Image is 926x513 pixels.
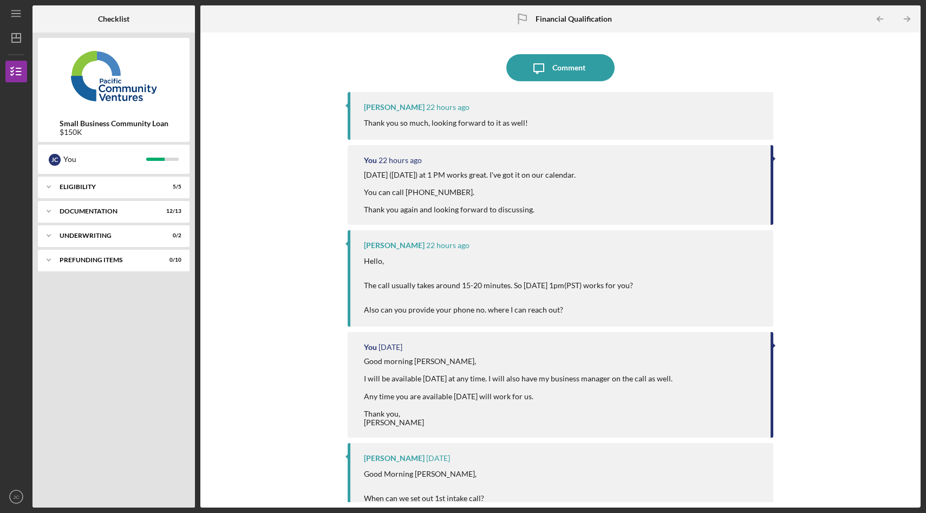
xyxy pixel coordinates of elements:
[364,343,377,352] div: You
[38,43,190,108] img: Product logo
[536,15,612,23] b: Financial Qualification
[426,103,469,112] time: 2025-08-26 19:18
[63,150,146,168] div: You
[162,257,181,263] div: 0 / 10
[60,232,154,239] div: Underwriting
[60,208,154,215] div: Documentation
[162,232,181,239] div: 0 / 2
[364,241,425,250] div: [PERSON_NAME]
[426,241,469,250] time: 2025-08-26 19:15
[426,454,450,463] time: 2025-08-26 16:24
[364,357,674,427] div: Good morning [PERSON_NAME], I will be available [DATE] at any time. I will also have my business ...
[60,257,154,263] div: Prefunding Items
[364,103,425,112] div: [PERSON_NAME]
[162,208,181,215] div: 12 / 13
[60,128,168,137] div: $150K
[98,15,129,23] b: Checklist
[379,156,422,165] time: 2025-08-26 19:17
[60,184,154,190] div: Eligibility
[364,255,633,316] p: Hello, The call usually takes around 15-20 minutes. So [DATE] 1pm(PST) works for you? Also can yo...
[60,119,168,128] b: Small Business Community Loan
[364,171,577,214] div: [DATE] ([DATE]) at 1 PM works great. I've got it on our calendar. You can call [PHONE_NUMBER]. Th...
[506,54,615,81] button: Comment
[162,184,181,190] div: 5 / 5
[364,117,528,129] p: Thank you so much, looking forward to it as well!
[13,494,19,500] text: JC
[364,454,425,463] div: [PERSON_NAME]
[5,486,27,508] button: JC
[364,156,377,165] div: You
[552,54,585,81] div: Comment
[379,343,402,352] time: 2025-08-26 16:30
[49,154,61,166] div: J C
